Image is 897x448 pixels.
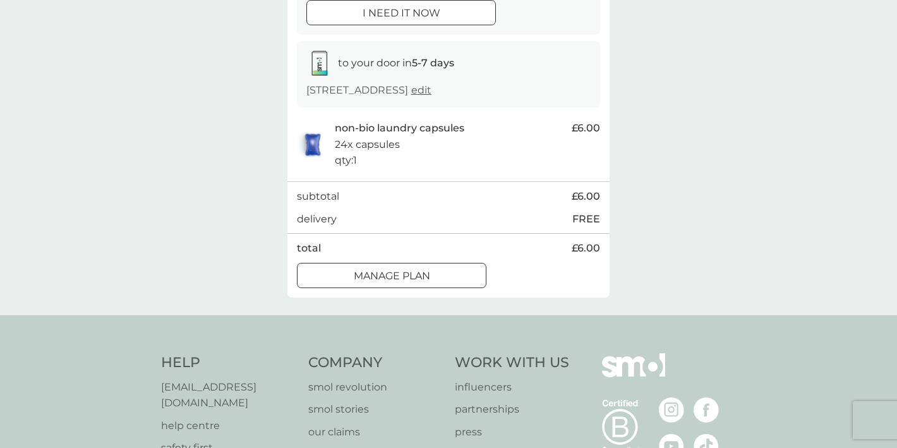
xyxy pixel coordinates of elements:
span: £6.00 [572,120,600,136]
p: delivery [297,211,337,227]
p: qty : 1 [335,152,357,169]
p: subtotal [297,188,339,205]
button: Manage plan [297,263,486,288]
span: £6.00 [572,240,600,257]
a: smol stories [308,401,443,418]
a: smol revolution [308,379,443,396]
h4: Help [161,353,296,373]
p: FREE [572,211,600,227]
p: 24x capsules [335,136,400,153]
a: influencers [455,379,569,396]
p: [STREET_ADDRESS] [306,82,431,99]
strong: 5-7 days [412,57,454,69]
a: [EMAIL_ADDRESS][DOMAIN_NAME] [161,379,296,411]
a: partnerships [455,401,569,418]
a: our claims [308,424,443,440]
span: £6.00 [572,188,600,205]
img: visit the smol Facebook page [694,397,719,423]
p: Manage plan [354,268,430,284]
a: press [455,424,569,440]
img: smol [602,353,665,396]
img: visit the smol Instagram page [659,397,684,423]
a: edit [411,84,431,96]
p: total [297,240,321,257]
p: i need it now [363,5,440,21]
h4: Work With Us [455,353,569,373]
h4: Company [308,353,443,373]
p: non-bio laundry capsules [335,120,464,136]
a: help centre [161,418,296,434]
span: to your door in [338,57,454,69]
